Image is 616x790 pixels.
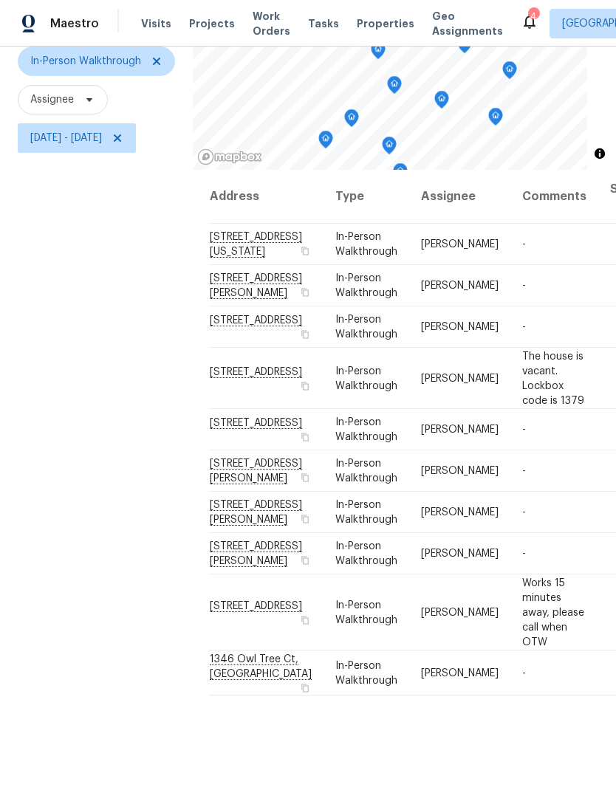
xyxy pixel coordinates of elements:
[335,232,397,257] span: In-Person Walkthrough
[510,170,598,224] th: Comments
[298,286,312,299] button: Copy Address
[318,131,333,154] div: Map marker
[595,145,604,162] span: Toggle attribution
[308,18,339,29] span: Tasks
[421,373,499,383] span: [PERSON_NAME]
[421,507,499,518] span: [PERSON_NAME]
[335,500,397,525] span: In-Person Walkthrough
[371,41,386,64] div: Map marker
[298,471,312,484] button: Copy Address
[488,108,503,131] div: Map marker
[298,613,312,626] button: Copy Address
[522,507,526,518] span: -
[30,92,74,107] span: Assignee
[591,145,609,162] button: Toggle attribution
[197,148,262,165] a: Mapbox homepage
[528,9,538,24] div: 4
[522,281,526,291] span: -
[298,681,312,694] button: Copy Address
[344,109,359,132] div: Map marker
[522,667,526,678] span: -
[434,91,449,114] div: Map marker
[209,170,324,224] th: Address
[421,549,499,559] span: [PERSON_NAME]
[387,76,402,99] div: Map marker
[189,16,235,31] span: Projects
[421,425,499,435] span: [PERSON_NAME]
[335,365,397,391] span: In-Person Walkthrough
[298,554,312,567] button: Copy Address
[421,322,499,332] span: [PERSON_NAME]
[298,328,312,341] button: Copy Address
[298,512,312,526] button: Copy Address
[335,458,397,484] span: In-Person Walkthrough
[432,9,503,38] span: Geo Assignments
[421,466,499,476] span: [PERSON_NAME]
[522,425,526,435] span: -
[522,239,526,250] span: -
[335,600,397,625] span: In-Person Walkthrough
[30,131,102,145] span: [DATE] - [DATE]
[393,163,408,186] div: Map marker
[335,417,397,442] span: In-Person Walkthrough
[522,577,584,647] span: Works 15 minutes away, please call when OTW
[50,16,99,31] span: Maestro
[522,322,526,332] span: -
[522,549,526,559] span: -
[335,273,397,298] span: In-Person Walkthrough
[421,667,499,678] span: [PERSON_NAME]
[522,466,526,476] span: -
[502,61,517,84] div: Map marker
[141,16,171,31] span: Visits
[382,137,397,159] div: Map marker
[253,9,290,38] span: Work Orders
[522,351,584,405] span: The house is vacant. Lockbox code is 1379
[457,35,472,58] div: Map marker
[421,239,499,250] span: [PERSON_NAME]
[335,541,397,566] span: In-Person Walkthrough
[324,170,409,224] th: Type
[421,281,499,291] span: [PERSON_NAME]
[298,379,312,392] button: Copy Address
[421,607,499,617] span: [PERSON_NAME]
[409,170,510,224] th: Assignee
[335,660,397,685] span: In-Person Walkthrough
[30,54,141,69] span: In-Person Walkthrough
[335,315,397,340] span: In-Person Walkthrough
[298,244,312,258] button: Copy Address
[357,16,414,31] span: Properties
[298,430,312,444] button: Copy Address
